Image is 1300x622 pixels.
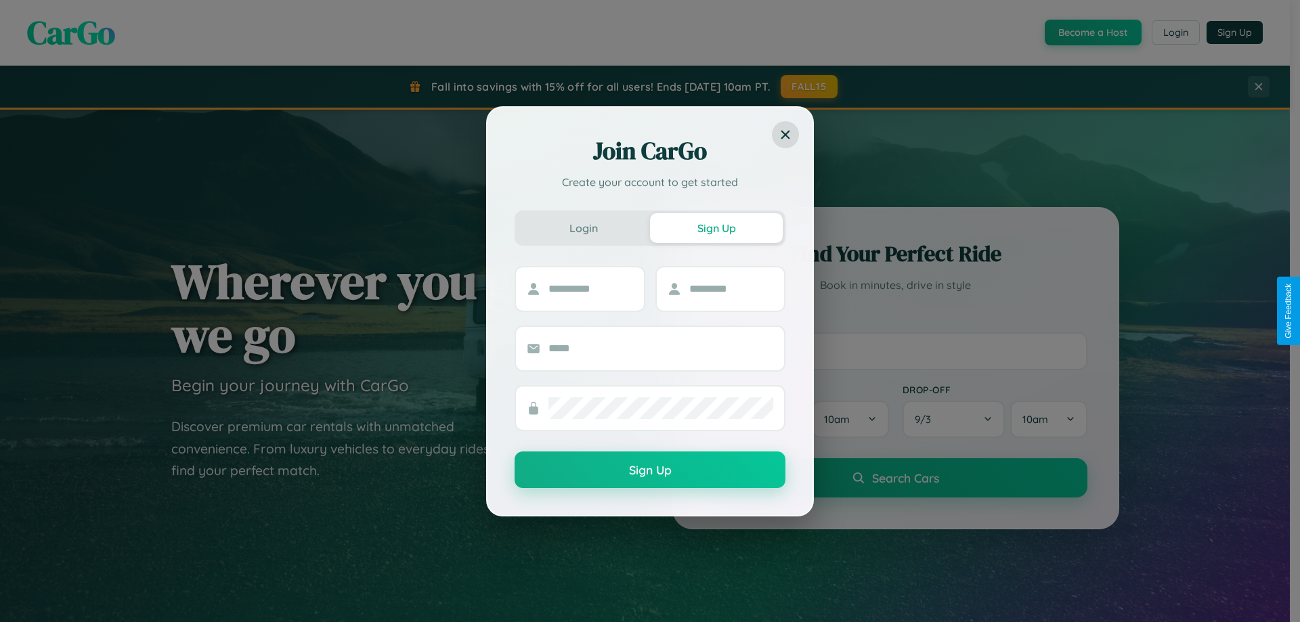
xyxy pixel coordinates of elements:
button: Sign Up [515,451,785,488]
button: Sign Up [650,213,783,243]
p: Create your account to get started [515,174,785,190]
h2: Join CarGo [515,135,785,167]
div: Give Feedback [1284,284,1293,338]
button: Login [517,213,650,243]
